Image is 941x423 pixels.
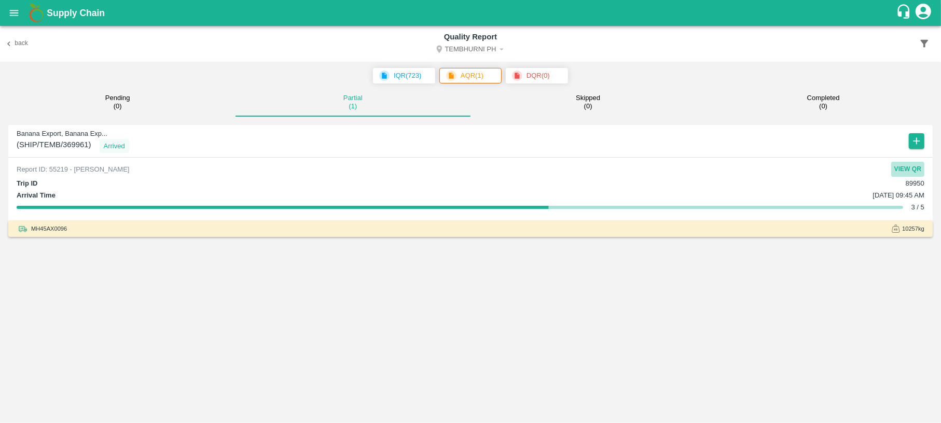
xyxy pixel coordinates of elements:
img: logo [26,3,47,23]
div: customer-support [896,4,914,22]
span: ( SHIP/TEMB/369961 ) [17,139,91,153]
div: Arrived [100,139,129,153]
button: Select DC [191,44,751,58]
p: Report ID: 55219 - [PERSON_NAME] [17,165,129,175]
p: Pending [105,94,130,102]
small: ( 0 ) [584,102,592,110]
button: View QR [891,162,924,177]
p: 3 / 5 [911,203,924,213]
p: Banana Export, Banana Exp... [17,129,129,139]
img: truck [17,222,29,235]
p: 89950 [906,179,924,189]
button: open drawer [2,1,26,25]
p: DQR ( 0 ) [527,70,550,81]
small: ( 0 ) [819,102,827,110]
span: IQR(723) [373,68,435,83]
p: Partial [343,94,363,102]
p: Skipped [576,94,600,102]
h6: Quality Report [191,30,751,44]
p: Arrival Time [17,191,56,201]
img: WeightIcon [892,224,900,233]
p: AQR ( 1 ) [461,70,483,81]
span: DQR(0) [506,68,568,83]
p: [DATE] 09:45 AM [873,191,924,201]
p: IQR ( 723 ) [394,70,422,81]
span: AQR(1) [439,68,502,83]
p: Completed [807,94,840,102]
b: Supply Chain [47,8,105,18]
small: ( 1 ) [349,102,357,110]
div: account of current user [914,2,933,24]
p: Trip ID [17,179,37,189]
a: Supply Chain [47,6,896,20]
small: ( 0 ) [114,102,122,110]
span: MH45AX0096 [31,224,67,233]
span: 10257 kg [902,224,924,233]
